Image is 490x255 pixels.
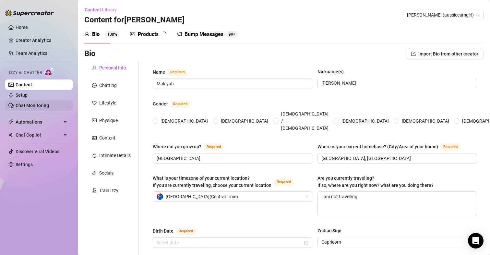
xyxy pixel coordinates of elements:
div: Socials [99,169,114,176]
div: Bump Messages [185,30,223,38]
span: user [84,31,90,37]
sup: 100 [226,31,238,38]
div: Lifestyle [99,99,116,106]
div: Intimate Details [99,152,131,159]
span: import [411,52,416,56]
label: Name [153,68,194,76]
span: idcard [92,118,97,123]
label: Nickname(s) [317,68,348,75]
span: Required [168,69,187,76]
span: [DEMOGRAPHIC_DATA] [158,117,210,125]
div: Open Intercom Messenger [468,233,484,249]
div: Nickname(s) [317,68,344,75]
span: [DEMOGRAPHIC_DATA] [339,117,391,125]
div: Physique [99,117,118,124]
input: Name [157,80,307,87]
div: Bio [92,30,100,38]
span: fire [92,153,97,158]
span: heart [92,101,97,105]
span: [DEMOGRAPHIC_DATA] [218,117,271,125]
span: picture [92,136,97,140]
div: Personal Info [99,64,126,71]
span: message [92,83,97,88]
span: Izzy AI Chatter [9,70,42,76]
span: notification [177,31,182,37]
span: team [476,13,480,17]
span: [GEOGRAPHIC_DATA] ( Central Time ) [166,192,238,201]
span: Maki (aussiecamgirl) [407,10,480,20]
span: Required [204,143,223,151]
img: au [157,193,163,200]
img: AI Chatter [44,67,54,77]
sup: 100% [105,31,120,38]
button: Content Library [84,5,122,15]
h3: Bio [84,49,96,59]
input: Birth Date [157,239,303,246]
a: Chat Monitoring [16,103,49,108]
a: Content [16,82,32,87]
div: Chatting [99,82,117,89]
img: Chat Copilot [8,133,13,137]
span: Required [441,143,460,151]
label: Where is your current homebase? (City/Area of your home) [317,143,467,151]
div: Content [99,134,115,141]
div: Where is your current homebase? (City/Area of your home) [317,143,438,150]
a: Home [16,25,28,30]
label: Zodiac Sign [317,227,346,234]
span: Required [274,178,293,186]
span: loading [161,31,166,37]
div: Name [153,68,165,76]
span: Capricorn [321,237,473,247]
label: Gender [153,100,197,108]
a: Settings [16,162,33,167]
span: picture [130,31,135,37]
a: Team Analytics [16,51,47,56]
a: Discover Viral Videos [16,149,59,154]
span: [DEMOGRAPHIC_DATA] [399,117,452,125]
span: Content Library [85,7,117,12]
label: Where did you grow up? [153,143,231,151]
div: Where did you grow up? [153,143,201,150]
span: What is your timezone of your current location? If you are currently traveling, choose your curre... [153,176,271,188]
span: experiment [92,188,97,193]
span: Import Bio from other creator [418,51,478,56]
span: Are you currently traveling? If so, where are you right now? what are you doing there? [317,176,434,188]
img: logo-BBDzfeDw.svg [5,10,54,16]
span: Automations [16,117,62,127]
a: Setup [16,92,28,98]
input: Nickname(s) [321,79,472,87]
span: Chat Copilot [16,130,62,140]
div: Train Izzy [99,187,118,194]
span: user [92,66,97,70]
label: Birth Date [153,227,203,235]
span: [DEMOGRAPHIC_DATA] / [DEMOGRAPHIC_DATA] [279,110,331,132]
a: Creator Analytics [16,35,67,45]
span: thunderbolt [8,119,14,125]
div: Gender [153,100,168,107]
span: Required [171,101,190,108]
textarea: I am not travelling [318,192,477,216]
div: Birth Date [153,227,173,235]
span: Required [176,228,196,235]
span: link [92,171,97,175]
h3: Content for [PERSON_NAME] [84,15,185,25]
button: Import Bio from other creator [406,49,484,59]
div: Zodiac Sign [317,227,341,234]
input: Where did you grow up? [157,155,307,162]
div: Products [138,30,159,38]
input: Where is your current homebase? (City/Area of your home) [321,155,472,162]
